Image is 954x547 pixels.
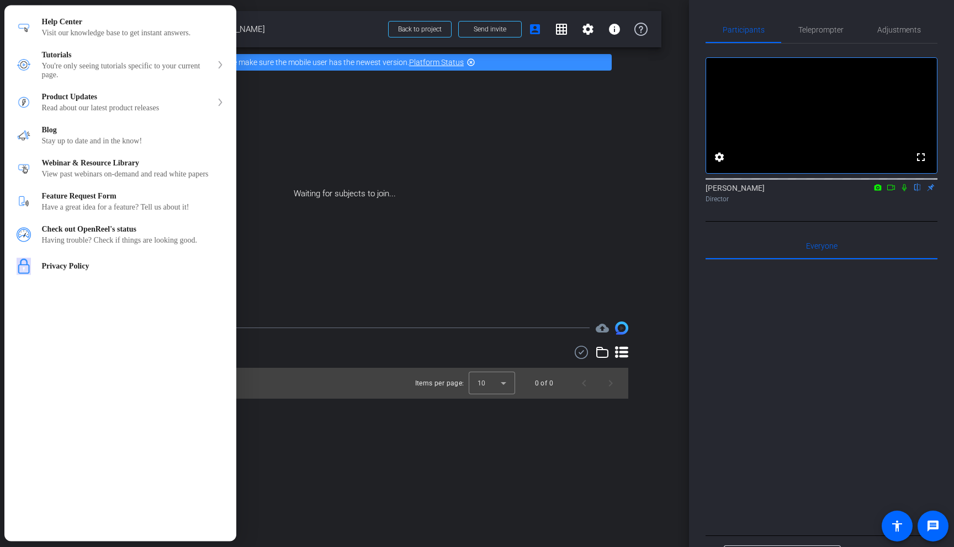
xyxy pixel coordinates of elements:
[4,218,236,251] div: Check out OpenReel's status
[42,236,224,245] div: Having trouble? Check if things are looking good.
[42,225,224,234] div: Check out OpenReel's status
[17,228,31,242] img: module icon
[17,20,31,35] img: module icon
[17,162,31,176] img: module icon
[42,62,212,79] div: You're only seeing tutorials specific to your current page.
[42,137,224,146] div: Stay up to date and in the know!
[42,262,224,271] div: Privacy Policy
[17,195,31,209] img: module icon
[42,93,212,101] div: Product Updates
[217,61,224,69] svg: expand
[17,58,31,72] img: module icon
[4,119,236,152] div: Blog
[4,185,236,218] div: Feature Request Form
[4,251,236,282] div: Privacy Policy
[217,99,224,106] svg: expand
[42,18,224,26] div: Help Center
[42,104,212,112] div: Read about our latest product releases
[4,6,236,282] div: Resource center home modules
[4,11,236,44] div: Help Center
[4,6,236,282] div: entering resource center home
[42,203,224,212] div: Have a great idea for a feature? Tell us about it!
[42,192,224,201] div: Feature Request Form
[4,152,236,185] div: Webinar & Resource Library
[42,159,224,168] div: Webinar & Resource Library
[17,258,31,275] img: module icon
[42,29,224,37] div: Visit our knowledge base to get instant answers.
[42,126,224,135] div: Blog
[42,51,212,60] div: Tutorials
[17,128,31,143] img: module icon
[42,170,224,179] div: View past webinars on-demand and read white papers
[17,95,31,110] img: module icon
[4,86,236,119] div: Product Updates
[4,44,236,86] div: Tutorials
